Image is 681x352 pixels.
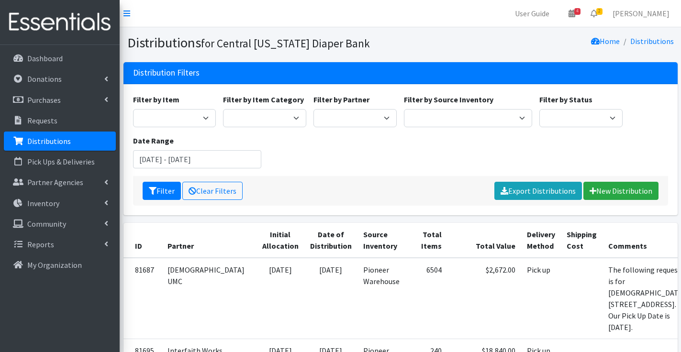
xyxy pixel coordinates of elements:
a: User Guide [507,4,557,23]
label: Filter by Partner [313,94,369,105]
p: Distributions [27,136,71,146]
small: for Central [US_STATE] Diaper Bank [201,36,370,50]
th: Source Inventory [357,223,405,258]
a: Clear Filters [182,182,243,200]
a: Inventory [4,194,116,213]
td: [DATE] [257,258,304,339]
a: Community [4,214,116,233]
p: Dashboard [27,54,63,63]
a: Distributions [4,132,116,151]
a: Donations [4,69,116,88]
h3: Distribution Filters [133,68,200,78]
a: Purchases [4,90,116,110]
a: Dashboard [4,49,116,68]
label: Filter by Status [539,94,592,105]
h1: Distributions [127,34,397,51]
a: Export Distributions [494,182,582,200]
td: 81687 [123,258,162,339]
a: Home [591,36,620,46]
th: Initial Allocation [257,223,304,258]
a: Distributions [630,36,674,46]
td: [DEMOGRAPHIC_DATA] UMC [162,258,257,339]
span: 2 [596,8,603,15]
th: Total Items [405,223,447,258]
span: 4 [574,8,581,15]
th: Delivery Method [521,223,561,258]
th: Shipping Cost [561,223,603,258]
a: 4 [561,4,583,23]
button: Filter [143,182,181,200]
label: Date Range [133,135,174,146]
td: $2,672.00 [447,258,521,339]
img: HumanEssentials [4,6,116,38]
label: Filter by Source Inventory [404,94,493,105]
a: 2 [583,4,605,23]
p: Community [27,219,66,229]
th: Date of Distribution [304,223,357,258]
a: Reports [4,235,116,254]
label: Filter by Item [133,94,179,105]
p: Partner Agencies [27,177,83,187]
td: Pioneer Warehouse [357,258,405,339]
a: [PERSON_NAME] [605,4,677,23]
p: Pick Ups & Deliveries [27,157,95,166]
p: Donations [27,74,62,84]
p: Inventory [27,198,59,208]
p: Reports [27,240,54,249]
td: Pick up [521,258,561,339]
a: New Distribution [583,182,659,200]
td: 6504 [405,258,447,339]
a: Partner Agencies [4,173,116,192]
a: Pick Ups & Deliveries [4,152,116,171]
p: Purchases [27,95,61,105]
label: Filter by Item Category [223,94,304,105]
td: [DATE] [304,258,357,339]
a: Requests [4,111,116,130]
p: Requests [27,116,57,125]
th: Partner [162,223,257,258]
th: ID [123,223,162,258]
p: My Organization [27,260,82,270]
a: My Organization [4,255,116,275]
input: January 1, 2011 - December 31, 2011 [133,150,261,168]
th: Total Value [447,223,521,258]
